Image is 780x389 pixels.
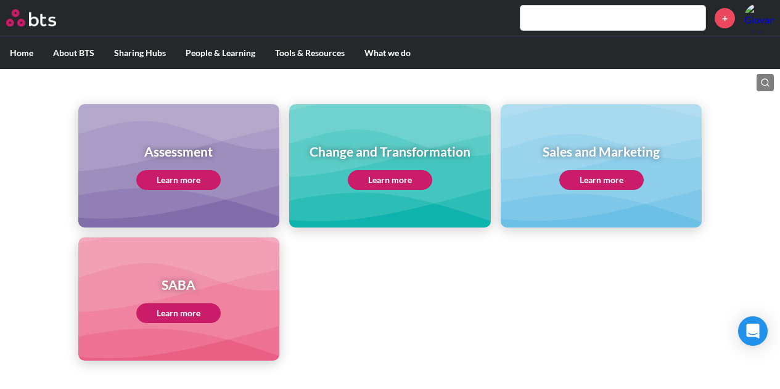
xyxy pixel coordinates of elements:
h1: Sales and Marketing [543,142,660,160]
a: Learn more [559,170,644,190]
label: Tools & Resources [265,37,355,69]
img: Giovanna Liberali [744,3,774,33]
a: + [715,8,735,28]
label: People & Learning [176,37,265,69]
h1: Change and Transformation [310,142,470,160]
a: Go home [6,9,79,27]
label: Sharing Hubs [104,37,176,69]
a: Profile [744,3,774,33]
label: What we do [355,37,421,69]
a: Learn more [136,170,221,190]
h1: SABA [136,276,221,293]
a: Learn more [348,170,432,190]
h1: Assessment [136,142,221,160]
a: Learn more [136,303,221,323]
div: Open Intercom Messenger [738,316,768,346]
img: BTS Logo [6,9,56,27]
label: About BTS [43,37,104,69]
